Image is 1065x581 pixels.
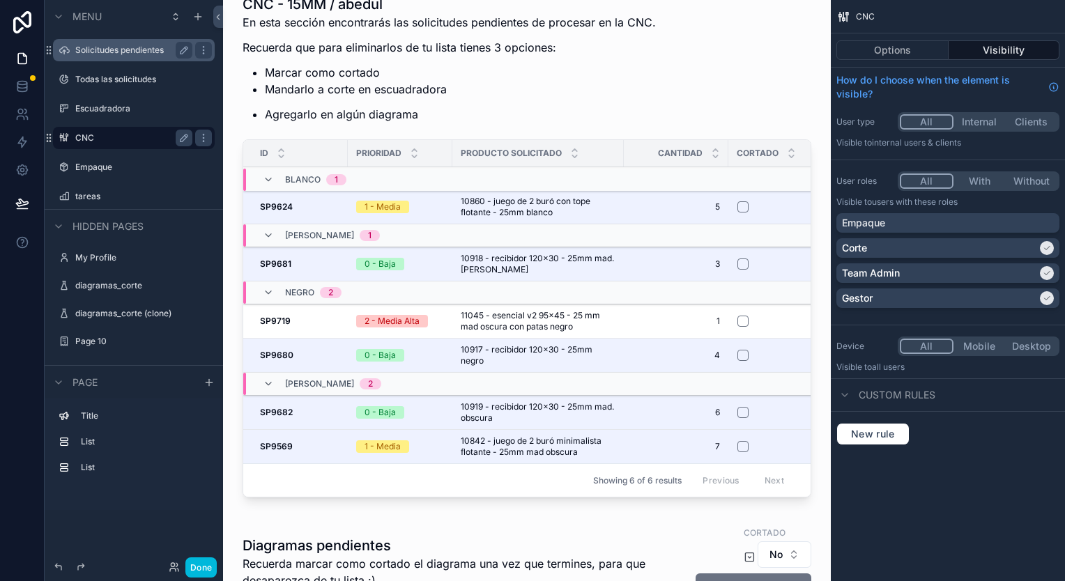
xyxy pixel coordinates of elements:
span: Showing 6 of 6 results [593,475,682,486]
span: Cantidad [658,148,703,159]
button: Mobile [953,339,1006,354]
span: [PERSON_NAME] [285,378,354,389]
label: My Profile [75,252,206,263]
button: Options [836,40,949,60]
p: Gestor [842,291,873,305]
button: All [900,339,953,354]
div: 1 [368,230,371,241]
label: Solicitudes pendientes [75,45,187,56]
label: Empaque [75,162,206,173]
label: diagramas_corte [75,280,206,291]
label: Page 10 [75,336,206,347]
label: Todas las solicitudes [75,74,206,85]
label: Title [81,410,204,421]
label: User type [836,116,892,127]
button: With [953,173,1006,189]
button: Visibility [949,40,1060,60]
span: Cortado [737,148,779,159]
div: 1 [335,174,338,185]
span: Menu [72,10,102,24]
p: Empaque [842,216,885,230]
label: List [81,462,204,473]
button: Without [1005,173,1057,189]
span: Hidden pages [72,219,144,233]
label: diagramas_corte (clone) [75,308,206,319]
label: Escuadradora [75,103,206,114]
span: New rule [845,428,901,440]
span: Blanco [285,174,321,185]
p: Corte [842,241,867,255]
span: Users with these roles [872,196,958,207]
p: Team Admin [842,266,900,280]
button: Done [185,557,217,578]
div: scrollable content [45,398,223,493]
span: ID [260,148,268,159]
label: tareas [75,191,206,202]
span: Page [72,375,98,389]
span: Producto solicitado [461,148,562,159]
p: Visible to [836,137,1059,148]
button: All [900,173,953,189]
div: 2 [368,378,373,389]
span: Negro [285,287,314,298]
label: Device [836,341,892,352]
button: New rule [836,423,910,445]
span: Internal users & clients [872,137,961,148]
button: Desktop [1005,339,1057,354]
button: Internal [953,114,1006,130]
p: Visible to [836,362,1059,373]
button: Clients [1005,114,1057,130]
div: 2 [328,287,333,298]
p: Visible to [836,196,1059,208]
span: How do I choose when the element is visible? [836,73,1043,101]
label: User roles [836,176,892,187]
a: How do I choose when the element is visible? [836,73,1059,101]
span: Prioridad [356,148,401,159]
span: [PERSON_NAME] [285,230,354,241]
span: Custom rules [859,388,935,402]
span: CNC [856,11,875,22]
label: List [81,436,204,447]
button: All [900,114,953,130]
span: all users [872,362,905,372]
label: CNC [75,132,187,144]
